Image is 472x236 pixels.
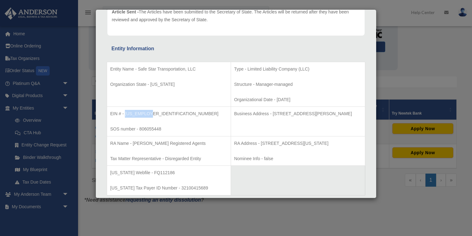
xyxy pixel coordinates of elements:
p: RA Name - [PERSON_NAME] Registered Agents [110,140,228,147]
span: Article Sent - [112,9,139,14]
p: [US_STATE] Tax Payer ID Number - 32100415689 [110,184,228,192]
p: Tax Matter Representative - Disregarded Entity [110,155,228,163]
p: Organization State - [US_STATE] [110,81,228,88]
p: The Articles have been submitted to the Secretary of State. The Articles will be returned after t... [112,8,360,23]
p: Entity Name - Safe Star Transportation, LLC [110,65,228,73]
p: EIN # - [US_EMPLOYER_IDENTIFICATION_NUMBER] [110,110,228,118]
p: RA Address - [STREET_ADDRESS][US_STATE] [234,140,362,147]
p: Structure - Manager-managed [234,81,362,88]
p: [US_STATE] Webfile - FQ112186 [110,169,228,177]
p: Organizational Date - [DATE] [234,96,362,104]
p: Business Address - [STREET_ADDRESS][PERSON_NAME] [234,110,362,118]
p: SOS number - 806055448 [110,125,228,133]
div: Entity Information [111,44,361,53]
p: Nominee Info - false [234,155,362,163]
p: Type - Limited Liability Company (LLC) [234,65,362,73]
